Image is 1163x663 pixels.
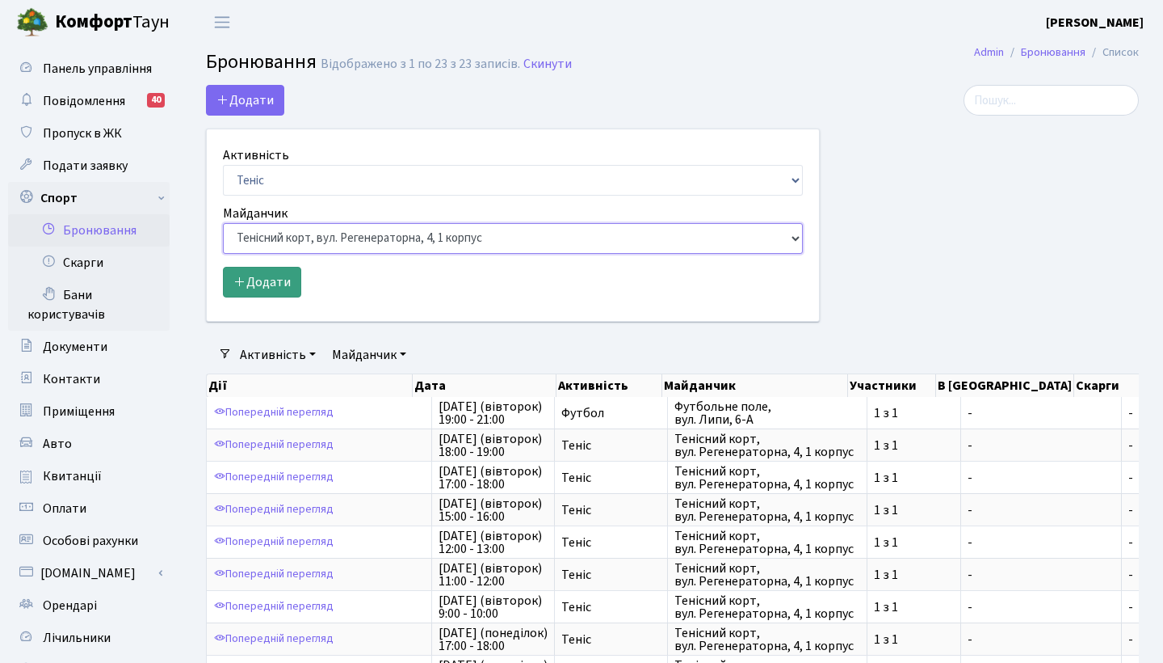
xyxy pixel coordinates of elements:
[874,407,954,420] span: 1 з 1
[8,460,170,492] a: Квитанції
[964,85,1139,116] input: Пошук...
[561,407,661,420] span: Футбол
[43,500,86,517] span: Оплати
[223,204,288,223] label: Майданчик
[210,400,338,425] a: Попередній перегляд
[968,633,1115,646] span: -
[8,117,170,150] a: Пропуск в ЖК
[874,601,954,614] span: 1 з 1
[662,374,847,397] th: Майданчик
[674,627,860,652] span: Тенісний корт, вул. Регенераторна, 4, 1 корпус
[848,374,936,397] th: Участники
[874,633,954,646] span: 1 з 1
[968,471,1115,484] span: -
[968,536,1115,549] span: -
[1021,44,1085,61] a: Бронювання
[210,594,338,619] a: Попередній перегляд
[439,497,548,523] span: [DATE] (вівторок) 15:00 - 16:00
[43,532,138,550] span: Особові рахунки
[8,279,170,331] a: Бани користувачів
[874,504,954,517] span: 1 з 1
[561,633,661,646] span: Теніс
[223,146,289,165] label: Активність
[43,338,107,356] span: Документи
[1046,13,1144,32] a: [PERSON_NAME]
[874,536,954,549] span: 1 з 1
[674,594,860,620] span: Тенісний корт, вул. Регенераторна, 4, 1 корпус
[439,433,548,458] span: [DATE] (вівторок) 18:00 - 19:00
[210,562,338,587] a: Попередній перегляд
[207,374,413,397] th: Дії
[561,504,661,517] span: Теніс
[674,433,860,458] span: Тенісний корт, вул. Регенераторна, 4, 1 корпус
[674,400,860,426] span: Футбольне поле, вул. Липи, 6-А
[8,331,170,363] a: Документи
[561,601,661,614] span: Теніс
[561,471,661,484] span: Теніс
[43,403,115,420] span: Приміщення
[439,627,548,652] span: [DATE] (понеділок) 17:00 - 18:00
[147,93,165,108] div: 40
[210,627,338,652] a: Попередній перегляд
[43,92,125,110] span: Повідомлення
[674,497,860,523] span: Тенісний корт, вул. Регенераторна, 4, 1 корпус
[439,594,548,620] span: [DATE] (вівторок) 9:00 - 10:00
[8,247,170,279] a: Скарги
[223,267,301,298] button: Додати
[8,622,170,654] a: Лічильники
[206,85,284,116] button: Додати
[233,341,322,369] a: Активність
[968,601,1115,614] span: -
[8,363,170,395] a: Контакти
[43,125,122,142] span: Пропуск в ЖК
[439,465,548,491] span: [DATE] (вівторок) 17:00 - 18:00
[874,471,954,484] span: 1 з 1
[43,157,128,175] span: Подати заявку
[8,214,170,247] a: Бронювання
[1085,44,1139,61] li: Список
[968,439,1115,452] span: -
[43,597,97,614] span: Орендарі
[968,407,1115,420] span: -
[43,467,102,485] span: Квитанції
[206,48,317,76] span: Бронювання
[874,439,954,452] span: 1 з 1
[413,374,556,397] th: Дата
[16,6,48,39] img: logo.png
[561,536,661,549] span: Теніс
[210,465,338,490] a: Попередній перегляд
[210,433,338,458] a: Попередній перегляд
[674,530,860,555] span: Тенісний корт, вул. Регенераторна, 4, 1 корпус
[561,568,661,581] span: Теніс
[325,341,413,369] a: Майданчик
[439,562,548,588] span: [DATE] (вівторок) 11:00 - 12:00
[8,150,170,182] a: Подати заявку
[523,57,572,72] a: Скинути
[674,465,860,491] span: Тенісний корт, вул. Регенераторна, 4, 1 корпус
[8,85,170,117] a: Повідомлення40
[936,374,1074,397] th: В [GEOGRAPHIC_DATA]
[439,400,548,426] span: [DATE] (вівторок) 19:00 - 21:00
[874,568,954,581] span: 1 з 1
[43,370,100,388] span: Контакти
[210,530,338,555] a: Попередній перегляд
[439,530,548,555] span: [DATE] (вівторок) 12:00 - 13:00
[8,395,170,428] a: Приміщення
[8,492,170,525] a: Оплати
[561,439,661,452] span: Теніс
[43,629,111,647] span: Лічильники
[1046,14,1144,32] b: [PERSON_NAME]
[1074,374,1141,397] th: Скарги
[8,53,170,85] a: Панель управління
[202,9,242,36] button: Переключити навігацію
[55,9,132,35] b: Комфорт
[43,60,152,78] span: Панель управління
[950,36,1163,70] nav: breadcrumb
[210,497,338,522] a: Попередній перегляд
[43,435,72,453] span: Авто
[556,374,663,397] th: Активність
[8,182,170,214] a: Спорт
[968,568,1115,581] span: -
[974,44,1004,61] a: Admin
[968,504,1115,517] span: -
